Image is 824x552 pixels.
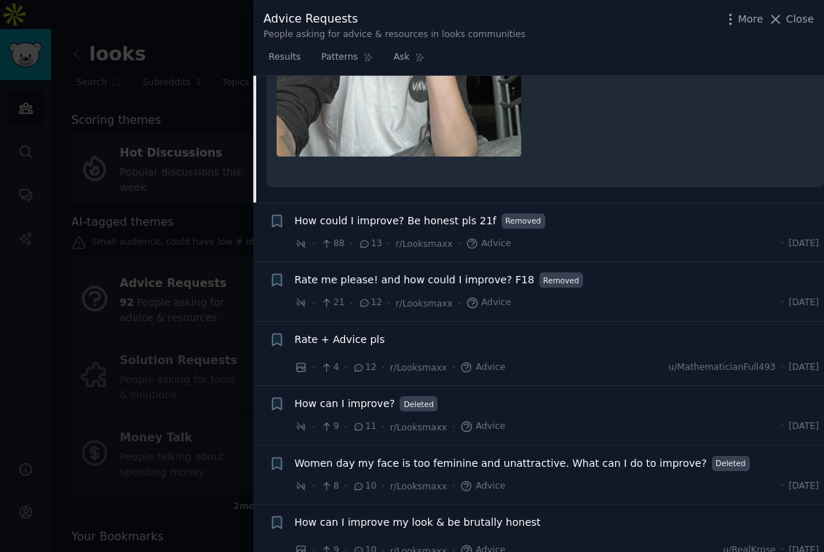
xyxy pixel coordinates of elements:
[320,237,344,251] span: 88
[789,420,819,433] span: [DATE]
[394,51,410,64] span: Ask
[295,213,496,229] a: How could I improve? Be honest pls 21f
[390,422,447,433] span: r/Looksmaxx
[502,213,545,229] span: Removed
[781,480,784,493] span: ·
[295,515,541,530] a: How can I improve my look & be brutally honest
[452,360,455,375] span: ·
[344,419,347,435] span: ·
[316,46,378,76] a: Patterns
[295,332,385,347] a: Rate + Advice pls
[344,360,347,375] span: ·
[352,480,376,493] span: 10
[312,419,315,435] span: ·
[539,272,583,288] span: Removed
[723,12,764,27] button: More
[789,237,819,251] span: [DATE]
[400,396,437,411] span: Deleted
[312,296,315,311] span: ·
[387,236,390,251] span: ·
[295,272,534,288] a: Rate me please! and how could I improve? F18
[387,296,390,311] span: ·
[781,420,784,433] span: ·
[458,296,461,311] span: ·
[460,480,505,493] span: Advice
[358,296,382,309] span: 12
[321,51,357,64] span: Patterns
[352,420,376,433] span: 11
[460,361,505,374] span: Advice
[390,481,447,492] span: r/Looksmaxx
[344,478,347,494] span: ·
[381,478,384,494] span: ·
[264,28,526,42] div: People asking for advice & resources in looks communities
[786,12,814,27] span: Close
[452,478,455,494] span: ·
[295,396,395,411] a: How can I improve?
[768,12,814,27] button: Close
[320,296,344,309] span: 21
[320,361,338,374] span: 4
[264,10,526,28] div: Advice Requests
[381,360,384,375] span: ·
[789,480,819,493] span: [DATE]
[389,46,430,76] a: Ask
[358,237,382,251] span: 13
[781,237,784,251] span: ·
[458,236,461,251] span: ·
[789,296,819,309] span: [DATE]
[312,478,315,494] span: ·
[269,51,301,64] span: Results
[350,296,353,311] span: ·
[466,237,511,251] span: Advice
[320,480,338,493] span: 8
[264,46,306,76] a: Results
[396,239,453,249] span: r/Looksmaxx
[390,363,447,373] span: r/Looksmaxx
[712,456,750,471] span: Deleted
[312,360,315,375] span: ·
[352,361,376,374] span: 12
[738,12,764,27] span: More
[320,420,338,433] span: 9
[466,296,511,309] span: Advice
[396,299,453,309] span: r/Looksmaxx
[350,236,353,251] span: ·
[668,361,775,374] span: u/MathematicianFull493
[295,456,707,471] a: Women day my face is too feminine and unattractive. What can I do to improve?
[781,296,784,309] span: ·
[312,236,315,251] span: ·
[452,419,455,435] span: ·
[781,361,784,374] span: ·
[381,419,384,435] span: ·
[789,361,819,374] span: [DATE]
[460,420,505,433] span: Advice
